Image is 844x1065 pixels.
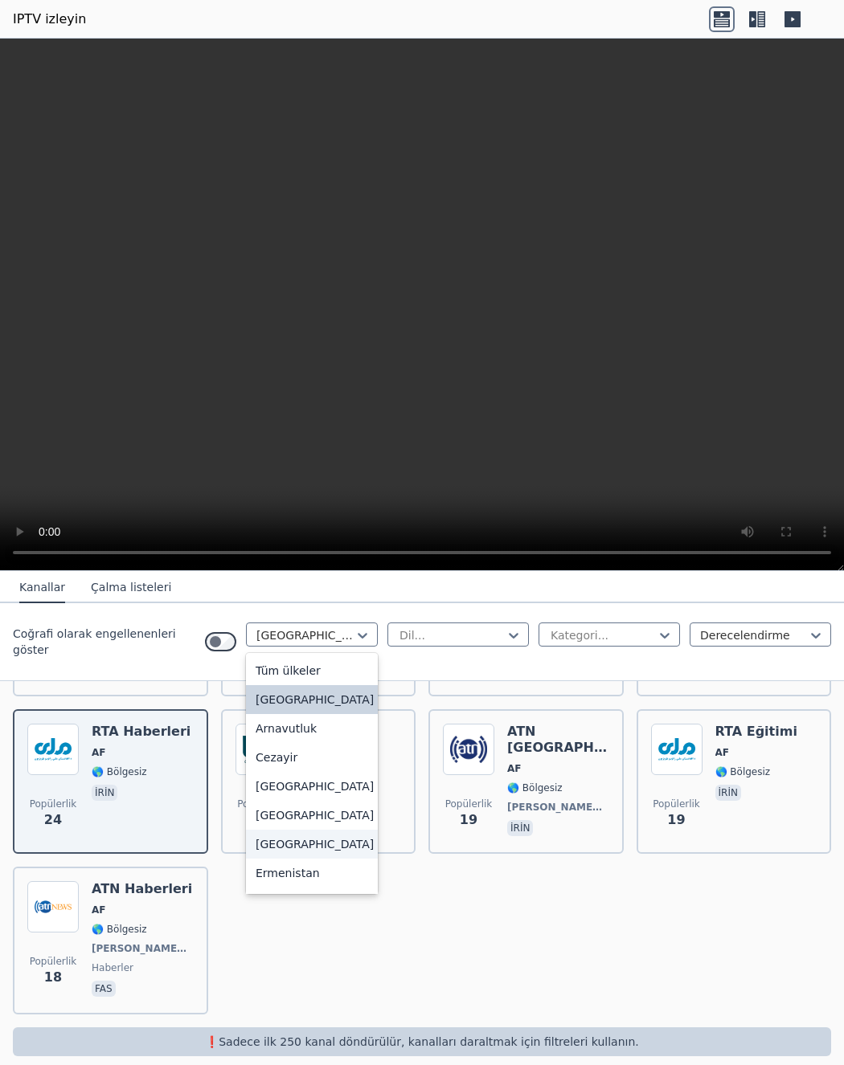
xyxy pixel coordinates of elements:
font: 19 [460,812,477,827]
font: [GEOGRAPHIC_DATA] [256,809,374,822]
font: Coğrafi olarak engellenenleri göster [13,627,176,656]
img: ATN US [443,724,494,775]
font: 18 [44,969,62,985]
button: Çalma listeleri [91,573,171,603]
font: 19 [667,812,685,827]
button: Kanallar [19,573,65,603]
img: Eslah TV [236,724,287,775]
font: [GEOGRAPHIC_DATA] [256,693,374,706]
font: AF [715,747,729,758]
font: Cezayir [256,751,297,764]
font: ❗️Sadece ilk 250 kanal döndürülür, kanalları daraltmak için filtreleri kullanın. [205,1035,639,1048]
font: ATN Haberleri [92,881,192,896]
font: irin [510,822,530,834]
font: 🌎 Bölgesiz [92,924,147,935]
font: haberler [92,962,133,973]
font: Popülerlik [30,798,77,810]
font: IPTV izleyin [13,11,86,27]
font: Popülerlik [445,798,493,810]
font: Çalma listeleri [91,581,171,594]
font: irin [719,787,738,798]
font: RTA Haberleri [92,724,191,739]
font: Ermenistan [256,867,320,879]
font: 🌎 Bölgesiz [92,766,147,777]
font: Kanallar [19,581,65,594]
font: Popülerlik [30,956,77,967]
font: [GEOGRAPHIC_DATA] [256,780,374,793]
font: ATN [GEOGRAPHIC_DATA] [507,724,658,755]
font: RTA Eğitimi [715,724,797,739]
font: Arnavutluk [256,722,317,735]
img: RTA News [27,724,79,775]
font: [PERSON_NAME] Ağı [507,802,618,813]
font: [PERSON_NAME] Ağı [92,943,203,954]
img: RTA Education [651,724,703,775]
img: ATN News [27,881,79,932]
font: 🌎 Bölgesiz [507,782,563,794]
font: fas [95,983,113,994]
font: Tüm ülkeler [256,664,321,677]
font: AF [507,763,521,774]
font: 24 [44,812,62,827]
a: IPTV izleyin [13,10,86,29]
font: AF [92,747,105,758]
font: AF [92,904,105,916]
font: Popülerlik [237,798,285,810]
font: irin [95,787,114,798]
font: [GEOGRAPHIC_DATA] [256,838,374,851]
font: 🌎 Bölgesiz [715,766,771,777]
font: Popülerlik [653,798,700,810]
